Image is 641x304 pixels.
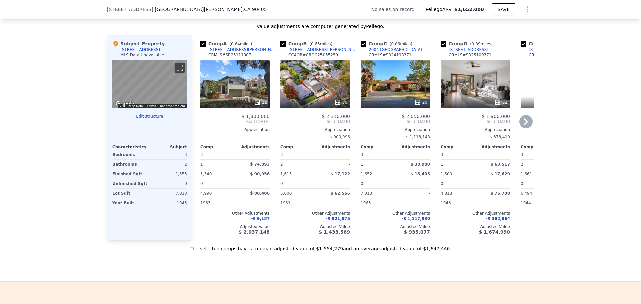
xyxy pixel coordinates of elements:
[330,191,350,196] span: $ 62,566
[397,179,430,188] div: -
[492,3,515,15] button: SAVE
[112,160,148,169] div: Bathrooms
[200,40,255,47] div: Comp A
[397,189,430,198] div: -
[120,104,125,107] button: Keyboard shortcuts
[454,7,484,12] span: $1,652,000
[120,52,164,58] div: MLS Data Unavailable
[200,47,278,52] a: [STREET_ADDRESS][PERSON_NAME]
[477,198,510,208] div: -
[175,63,185,73] button: Toggle fullscreen view
[361,119,430,124] span: Sold [DATE]
[280,198,314,208] div: 1951
[477,150,510,159] div: -
[150,144,187,150] div: Subject
[200,160,234,169] div: 1
[521,172,532,176] span: 1,661
[200,211,270,216] div: Other Adjustments
[200,127,270,132] div: Appreciation
[151,179,187,188] div: 0
[231,42,240,46] span: 0.64
[402,114,430,119] span: $ 2,050,000
[236,179,270,188] div: -
[151,169,187,179] div: 1,555
[208,52,251,58] div: CRMLS # SR25111007
[200,181,203,186] span: 0
[441,172,452,176] span: 1,500
[235,144,270,150] div: Adjustments
[361,191,372,196] span: 7,013
[160,104,185,108] a: Report a problem
[151,198,187,208] div: 1945
[316,179,350,188] div: -
[280,211,350,216] div: Other Adjustments
[490,191,510,196] span: $ 76,708
[426,6,455,13] span: Pellego ARV
[208,47,278,52] div: [STREET_ADDRESS][PERSON_NAME]
[243,7,267,12] span: , CA 90405
[107,6,153,13] span: [STREET_ADDRESS]
[280,119,350,124] span: Sold [DATE]
[397,150,430,159] div: -
[490,162,510,167] span: $ 63,517
[250,172,270,176] span: $ 90,956
[521,40,575,47] div: Comp E
[250,191,270,196] span: $ 80,486
[288,47,358,52] div: [STREET_ADDRESS][PERSON_NAME]
[112,40,165,47] div: Subject Property
[151,150,187,159] div: 3
[107,23,534,30] div: Value adjustments are computer generated by Pellego .
[112,60,187,108] div: Map
[441,152,443,157] span: 3
[200,224,270,229] div: Adjusted Value
[280,152,283,157] span: 3
[404,135,430,139] span: -$ 1,113,148
[410,162,430,167] span: $ 38,980
[200,144,235,150] div: Comp
[361,40,415,47] div: Comp C
[494,99,507,106] div: 32
[200,119,270,124] span: Sold [DATE]
[254,99,267,106] div: 12
[316,150,350,159] div: -
[467,42,495,46] span: ( miles)
[521,152,523,157] span: 3
[361,152,363,157] span: 3
[236,198,270,208] div: -
[112,114,187,119] button: Edit structure
[441,40,495,47] div: Comp D
[521,224,590,229] div: Adjusted Value
[391,42,400,46] span: 0.06
[395,144,430,150] div: Adjustments
[200,191,212,196] span: 4,990
[521,211,590,216] div: Other Adjustments
[329,172,350,176] span: -$ 17,122
[441,191,452,196] span: 4,818
[441,224,510,229] div: Adjusted Value
[151,189,187,198] div: 7,013
[449,47,488,52] div: [STREET_ADDRESS]
[326,216,350,221] span: -$ 921,875
[361,47,422,52] a: 2004 [GEOGRAPHIC_DATA]
[311,42,320,46] span: 0.63
[112,150,148,159] div: Bedrooms
[236,150,270,159] div: -
[361,144,395,150] div: Comp
[120,47,160,52] div: [STREET_ADDRESS]
[200,132,270,142] div: -
[361,224,430,229] div: Adjusted Value
[529,47,569,52] div: [STREET_ADDRESS]
[402,216,430,221] span: -$ 1,117,930
[404,229,430,235] span: $ 935,077
[371,6,420,13] div: No sales on record
[361,211,430,216] div: Other Adjustments
[147,104,156,108] a: Terms (opens in new tab)
[315,144,350,150] div: Adjustments
[521,181,523,186] span: 0
[475,144,510,150] div: Adjustments
[114,100,136,108] img: Google
[316,160,350,169] div: -
[441,127,510,132] div: Appreciation
[107,240,534,252] div: The selected comps have a median adjusted value of $1,554,279 and an average adjusted value of $1...
[112,169,148,179] div: Finished Sqft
